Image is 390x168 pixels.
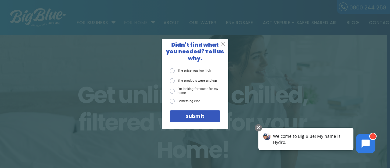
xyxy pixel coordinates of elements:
label: I'm looking for water for my home [170,87,220,95]
label: The price was too high [170,68,211,73]
iframe: Chatbot [252,123,381,159]
span: Submit [186,113,204,120]
span: Didn't find what you needed? Tell us why. [166,41,224,62]
label: The products were unclear [170,78,217,83]
label: Something else [170,99,200,104]
span: X [221,41,225,48]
